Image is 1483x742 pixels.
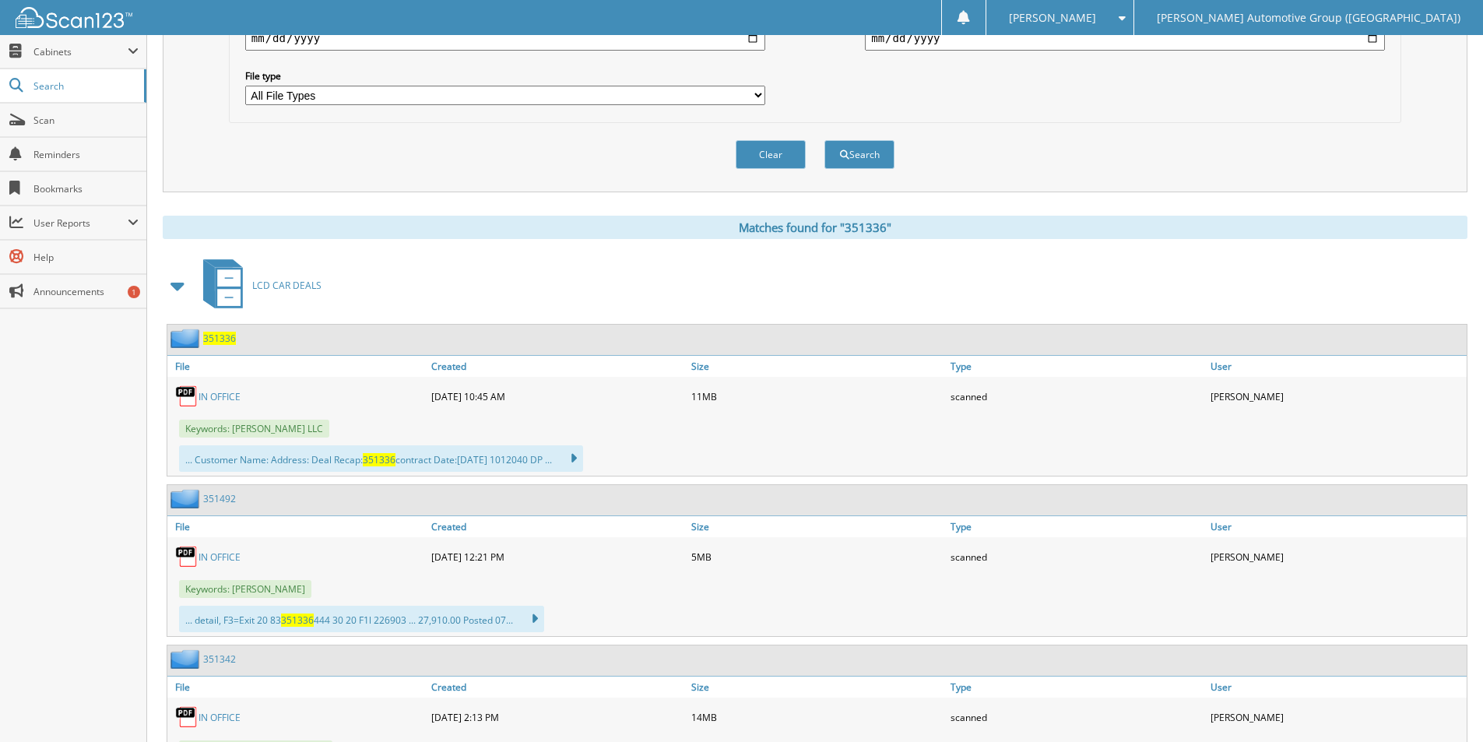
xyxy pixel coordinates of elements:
[179,445,583,472] div: ... Customer Name: Address: Deal Recap: contract Date:[DATE] 1012040 DP ...
[1009,13,1096,23] span: [PERSON_NAME]
[167,516,427,537] a: File
[33,45,128,58] span: Cabinets
[203,492,236,505] a: 351492
[427,702,687,733] div: [DATE] 2:13 PM
[33,251,139,264] span: Help
[1405,667,1483,742] iframe: Chat Widget
[687,516,947,537] a: Size
[687,356,947,377] a: Size
[203,652,236,666] a: 351342
[175,705,199,729] img: PDF.png
[687,541,947,572] div: 5MB
[33,285,139,298] span: Announcements
[947,677,1207,698] a: Type
[163,216,1467,239] div: Matches found for "351336"
[179,420,329,438] span: Keywords: [PERSON_NAME] LLC
[687,381,947,412] div: 11MB
[687,677,947,698] a: Size
[1207,677,1467,698] a: User
[33,182,139,195] span: Bookmarks
[947,702,1207,733] div: scanned
[1207,516,1467,537] a: User
[947,381,1207,412] div: scanned
[427,677,687,698] a: Created
[175,385,199,408] img: PDF.png
[170,489,203,508] img: folder2.png
[170,649,203,669] img: folder2.png
[199,550,241,564] a: IN OFFICE
[947,541,1207,572] div: scanned
[16,7,132,28] img: scan123-logo-white.svg
[33,79,136,93] span: Search
[33,216,128,230] span: User Reports
[947,516,1207,537] a: Type
[1207,702,1467,733] div: [PERSON_NAME]
[736,140,806,169] button: Clear
[33,148,139,161] span: Reminders
[245,26,765,51] input: start
[179,580,311,598] span: Keywords: [PERSON_NAME]
[252,279,322,292] span: LCD CAR DEALS
[179,606,544,632] div: ... detail, F3=Exit 20 83 444 30 20 F1l 226903 ... 27,910.00 Posted 07...
[199,711,241,724] a: IN OFFICE
[824,140,894,169] button: Search
[1207,381,1467,412] div: [PERSON_NAME]
[194,255,322,316] a: LCD CAR DEALS
[1207,541,1467,572] div: [PERSON_NAME]
[128,286,140,298] div: 1
[363,453,395,466] span: 351336
[427,356,687,377] a: Created
[203,332,236,345] a: 351336
[427,516,687,537] a: Created
[865,26,1385,51] input: end
[281,614,314,627] span: 351336
[947,356,1207,377] a: Type
[167,356,427,377] a: File
[245,69,765,83] label: File type
[1207,356,1467,377] a: User
[33,114,139,127] span: Scan
[167,677,427,698] a: File
[175,545,199,568] img: PDF.png
[170,329,203,348] img: folder2.png
[199,390,241,403] a: IN OFFICE
[1157,13,1460,23] span: [PERSON_NAME] Automotive Group ([GEOGRAPHIC_DATA])
[427,381,687,412] div: [DATE] 10:45 AM
[687,702,947,733] div: 14MB
[427,541,687,572] div: [DATE] 12:21 PM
